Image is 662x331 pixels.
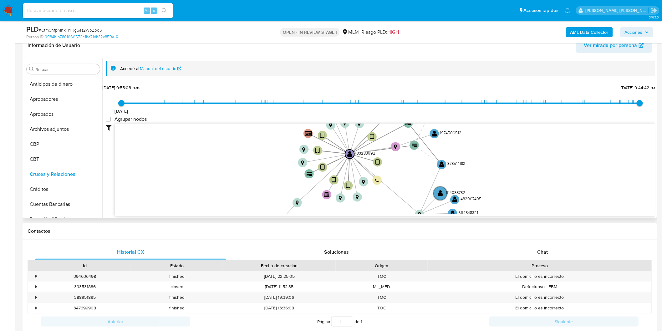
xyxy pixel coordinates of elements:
[625,27,643,37] span: Acciones
[43,262,126,269] div: Id
[428,303,652,313] div: El domicilio es incorrecto
[461,196,481,201] text: 482967495
[375,159,380,165] text: 
[320,132,324,139] text: 
[24,152,102,167] button: CBT
[24,182,102,197] button: Créditos
[453,196,458,203] text: 
[412,143,418,148] text: 
[358,121,361,126] text: 
[361,318,362,325] span: 1
[280,28,339,37] p: OPEN - IN REVIEW STAGE I
[432,130,437,137] text: 
[24,137,102,152] button: CBP
[24,212,102,227] button: Datos Modificados
[145,8,150,13] span: Alt
[23,7,173,15] input: Buscar usuario o caso...
[28,42,80,48] h1: Información de Usuario
[362,180,365,185] text: 
[537,248,548,256] span: Chat
[329,123,332,128] text: 
[307,172,313,176] text: 
[370,134,374,140] text: 
[39,271,131,282] div: 394636498
[223,282,336,292] div: [DATE] 11:52:35
[131,292,223,303] div: finished
[565,8,570,13] a: Notificaciones
[348,151,353,157] text: 
[324,248,349,256] span: Soluciones
[301,160,304,165] text: 
[153,8,155,13] span: s
[223,271,336,282] div: [DATE] 22:25:05
[586,8,649,13] p: elena.palomino@mercadolibre.com.mx
[24,167,102,182] button: Cruces y Relaciones
[140,66,181,72] a: Manual del usuario
[39,292,131,303] div: 388951895
[440,130,462,135] text: 1974506512
[24,107,102,122] button: Aprobados
[450,210,455,216] text: 
[446,190,466,195] text: 614088782
[355,150,375,156] text: 133283992
[320,164,325,171] text: 
[24,122,102,137] button: Archivos adjuntos
[115,116,147,122] span: Agrupar nodos
[305,130,312,136] text: 
[24,197,102,212] button: Cuentas Bancarias
[131,282,223,292] div: closed
[35,294,37,300] div: •
[438,190,443,196] text: 
[135,262,218,269] div: Estado
[340,262,423,269] div: Origen
[375,178,379,183] text: 
[576,38,652,53] button: Ver mirada por persona
[131,271,223,282] div: finished
[24,92,102,107] button: Aprobadores
[651,7,657,14] a: Salir
[106,117,111,122] input: Agrupar nodos
[227,262,331,269] div: Fecha de creación
[223,303,336,313] div: [DATE] 13:36:08
[45,34,118,40] a: 9984b1b7801666572e1ba71db32c859a
[103,84,140,91] span: [DATE] 9:55:08 a.m.
[621,84,659,91] span: [DATE] 9:44:42 a.m.
[344,121,347,126] text: 
[296,200,299,205] text: 
[570,27,609,37] b: AML Data Collector
[324,191,330,197] text: 
[158,6,171,15] button: search-icon
[35,305,37,311] div: •
[29,67,34,72] button: Buscar
[406,121,412,125] text: 
[317,317,362,327] span: Página de
[316,147,320,154] text: 
[428,282,652,292] div: Defectuoso - FBM
[223,292,336,303] div: [DATE] 19:39:06
[339,196,342,201] text: 
[342,29,359,36] div: MLM
[336,303,428,313] div: TOC
[649,15,659,20] span: 3.163.0
[447,160,466,166] text: 378514182
[394,144,397,149] text: 
[24,77,102,92] button: Anticipos de dinero
[524,7,559,14] span: Accesos rápidos
[332,177,336,183] text: 
[26,24,39,34] b: PLD
[432,262,647,269] div: Proceso
[428,271,652,282] div: El domicilio es incorrecto
[35,67,97,72] input: Buscar
[336,282,428,292] div: ML_MED
[336,292,428,303] div: TOC
[120,66,139,72] span: Accedé al
[489,317,639,327] button: Siguiente
[26,34,43,40] b: Person ID
[41,317,190,327] button: Anterior
[35,284,37,290] div: •
[39,282,131,292] div: 393531886
[387,28,399,36] span: HIGH
[131,303,223,313] div: finished
[620,27,653,37] button: Acciones
[115,108,128,114] span: [DATE]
